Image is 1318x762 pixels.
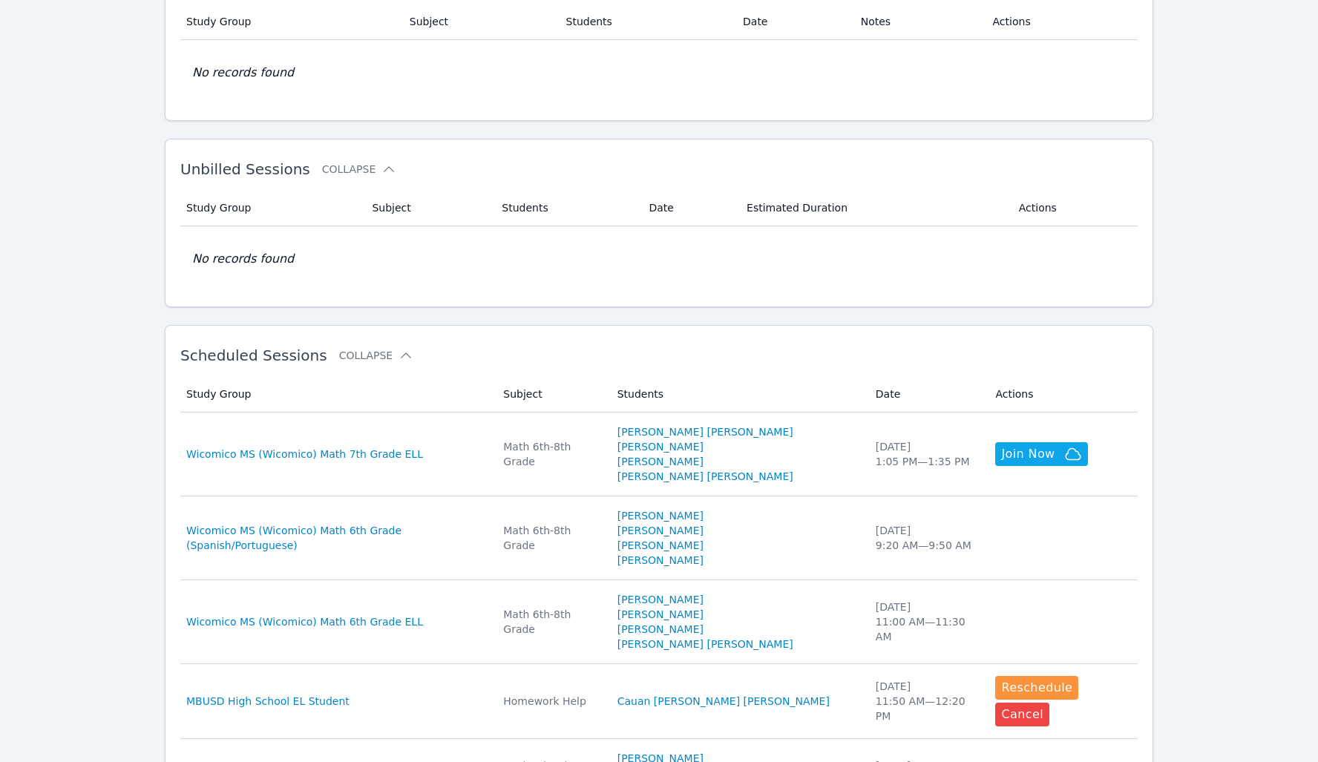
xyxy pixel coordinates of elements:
[1010,190,1138,226] th: Actions
[322,162,396,177] button: Collapse
[557,4,735,40] th: Students
[180,496,1138,580] tr: Wicomico MS (Wicomico) Math 6th Grade (Spanish/Portuguese)Math 6th-8th Grade[PERSON_NAME][PERSON_...
[734,4,852,40] th: Date
[503,607,599,637] div: Math 6th-8th Grade
[339,348,413,363] button: Collapse
[617,637,793,651] a: [PERSON_NAME] [PERSON_NAME]
[609,376,867,413] th: Students
[503,439,599,469] div: Math 6th-8th Grade
[738,190,1010,226] th: Estimated Duration
[617,694,830,709] a: Cauan [PERSON_NAME] [PERSON_NAME]
[180,413,1138,496] tr: Wicomico MS (Wicomico) Math 7th Grade ELLMath 6th-8th Grade[PERSON_NAME] [PERSON_NAME] [PERSON_NA...
[852,4,984,40] th: Notes
[186,614,423,629] a: Wicomico MS (Wicomico) Math 6th Grade ELL
[876,679,978,723] div: [DATE] 11:50 AM — 12:20 PM
[186,694,350,709] a: MBUSD High School EL Student
[1001,445,1055,463] span: Join Now
[995,442,1087,466] button: Join Now
[876,600,978,644] div: [DATE] 11:00 AM — 11:30 AM
[401,4,557,40] th: Subject
[363,190,493,226] th: Subject
[995,676,1078,700] button: Reschedule
[180,376,494,413] th: Study Group
[493,190,640,226] th: Students
[617,553,704,568] a: [PERSON_NAME]
[617,454,704,469] a: [PERSON_NAME]
[180,346,327,364] span: Scheduled Sessions
[494,376,608,413] th: Subject
[617,592,704,607] a: [PERSON_NAME]
[640,190,738,226] th: Date
[186,523,485,553] a: Wicomico MS (Wicomico) Math 6th Grade (Spanish/Portuguese)
[984,4,1138,40] th: Actions
[503,694,599,709] div: Homework Help
[617,508,704,523] a: [PERSON_NAME]
[186,447,423,462] a: Wicomico MS (Wicomico) Math 7th Grade ELL
[617,523,704,538] a: [PERSON_NAME]
[617,469,793,484] a: [PERSON_NAME] [PERSON_NAME]
[867,376,987,413] th: Date
[180,4,401,40] th: Study Group
[180,664,1138,739] tr: MBUSD High School EL StudentHomework HelpCauan [PERSON_NAME] [PERSON_NAME][DATE]11:50 AM—12:20 PM...
[180,226,1138,292] td: No records found
[180,190,363,226] th: Study Group
[876,439,978,469] div: [DATE] 1:05 PM — 1:35 PM
[503,523,599,553] div: Math 6th-8th Grade
[617,607,704,622] a: [PERSON_NAME]
[617,622,704,637] a: [PERSON_NAME]
[180,40,1138,105] td: No records found
[617,538,704,553] a: [PERSON_NAME]
[986,376,1138,413] th: Actions
[995,703,1049,726] button: Cancel
[180,580,1138,664] tr: Wicomico MS (Wicomico) Math 6th Grade ELLMath 6th-8th Grade[PERSON_NAME][PERSON_NAME][PERSON_NAME...
[876,523,978,553] div: [DATE] 9:20 AM — 9:50 AM
[180,160,310,178] span: Unbilled Sessions
[617,424,858,454] a: [PERSON_NAME] [PERSON_NAME] [PERSON_NAME]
